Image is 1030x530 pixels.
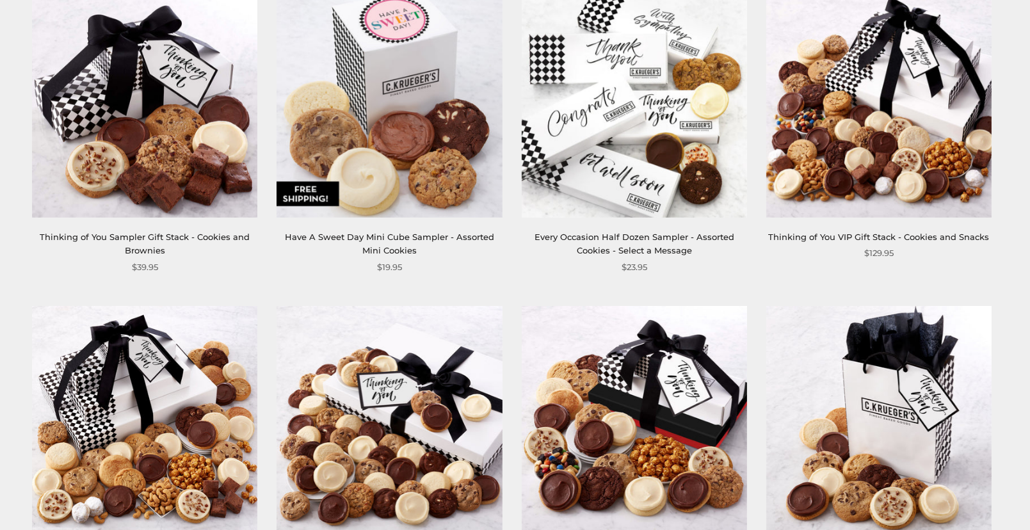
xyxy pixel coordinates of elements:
[768,232,989,242] a: Thinking of You VIP Gift Stack - Cookies and Snacks
[535,232,734,255] a: Every Occasion Half Dozen Sampler - Assorted Cookies - Select a Message
[40,232,250,255] a: Thinking of You Sampler Gift Stack - Cookies and Brownies
[10,481,133,520] iframe: Sign Up via Text for Offers
[377,261,402,274] span: $19.95
[864,246,894,260] span: $129.95
[622,261,647,274] span: $23.95
[132,261,158,274] span: $39.95
[285,232,494,255] a: Have A Sweet Day Mini Cube Sampler - Assorted Mini Cookies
